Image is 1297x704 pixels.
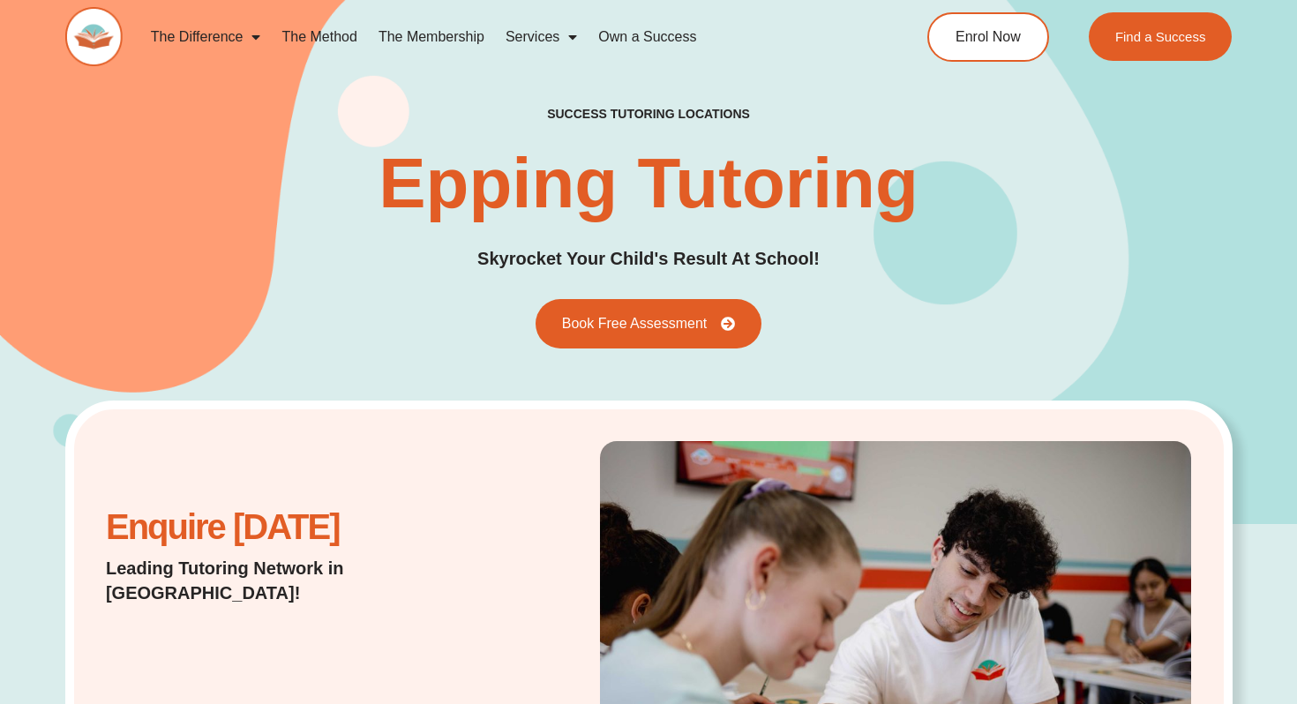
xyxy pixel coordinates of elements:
h1: Epping Tutoring [379,148,918,219]
a: Book Free Assessment [536,299,762,348]
h2: Skyrocket Your Child's Result At School! [477,245,820,273]
nav: Menu [140,17,861,57]
a: The Difference [140,17,272,57]
a: Own a Success [588,17,707,57]
a: Services [495,17,588,57]
span: Enrol Now [956,30,1021,44]
a: Find a Success [1089,12,1233,61]
a: The Method [271,17,367,57]
h2: Enquire [DATE] [106,516,494,538]
h2: success tutoring locations [547,106,750,122]
a: Enrol Now [927,12,1049,62]
span: Book Free Assessment [562,317,708,331]
span: Find a Success [1115,30,1206,43]
h2: Leading Tutoring Network in [GEOGRAPHIC_DATA]! [106,556,494,605]
a: The Membership [368,17,495,57]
